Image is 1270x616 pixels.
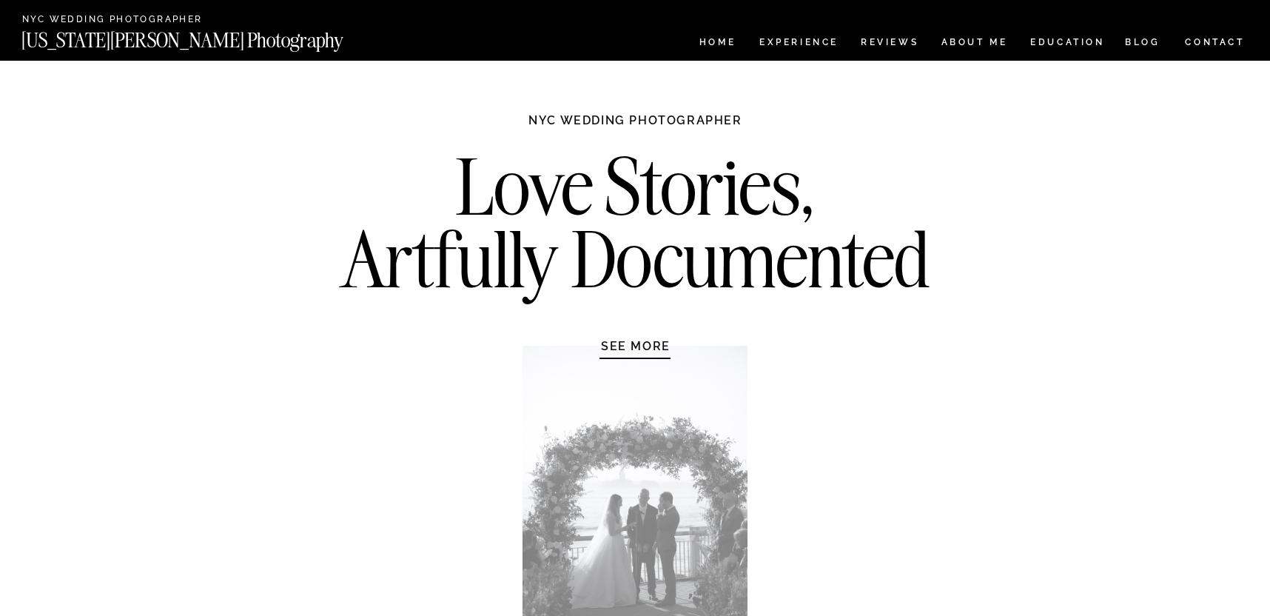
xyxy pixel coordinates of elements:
h1: NYC WEDDING PHOTOGRAPHER [497,113,774,142]
a: NYC Wedding Photographer [22,15,245,26]
a: CONTACT [1184,34,1246,50]
a: ABOUT ME [941,38,1008,50]
a: REVIEWS [861,38,916,50]
a: [US_STATE][PERSON_NAME] Photography [21,30,393,43]
a: EDUCATION [1029,38,1106,50]
a: BLOG [1125,38,1160,50]
a: Experience [759,38,837,50]
a: HOME [696,38,739,50]
a: SEE MORE [565,338,706,353]
h2: Love Stories, Artfully Documented [325,150,946,306]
